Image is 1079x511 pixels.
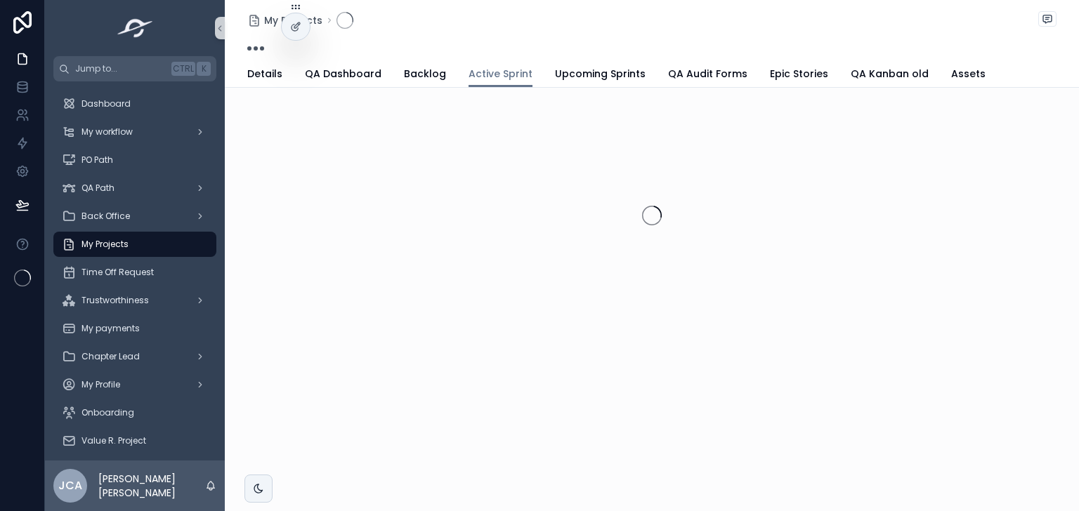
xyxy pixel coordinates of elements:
[851,67,929,81] span: QA Kanban old
[171,62,195,76] span: Ctrl
[81,351,140,362] span: Chapter Lead
[668,67,747,81] span: QA Audit Forms
[53,316,216,341] a: My payments
[45,81,225,460] div: scrollable content
[53,175,216,201] a: QA Path
[98,472,205,500] p: [PERSON_NAME] [PERSON_NAME]
[81,407,134,418] span: Onboarding
[404,61,446,89] a: Backlog
[668,61,747,89] a: QA Audit Forms
[81,267,154,278] span: Time Off Request
[53,56,216,81] button: Jump to...CtrlK
[469,67,532,81] span: Active Sprint
[81,435,146,446] span: Value R. Project
[555,61,646,89] a: Upcoming Sprints
[81,379,120,390] span: My Profile
[555,67,646,81] span: Upcoming Sprints
[198,63,209,74] span: K
[247,67,282,81] span: Details
[53,400,216,425] a: Onboarding
[951,67,986,81] span: Assets
[58,477,82,494] span: JCA
[247,13,322,27] a: My Projects
[81,126,133,138] span: My workflow
[53,260,216,285] a: Time Off Request
[113,17,157,39] img: App logo
[81,211,130,222] span: Back Office
[264,13,322,27] span: My Projects
[53,428,216,453] a: Value R. Project
[81,239,129,250] span: My Projects
[469,61,532,88] a: Active Sprint
[247,61,282,89] a: Details
[770,67,828,81] span: Epic Stories
[53,372,216,397] a: My Profile
[53,91,216,117] a: Dashboard
[851,61,929,89] a: QA Kanban old
[53,147,216,173] a: PO Path
[75,63,166,74] span: Jump to...
[81,98,131,109] span: Dashboard
[81,182,115,194] span: QA Path
[81,323,140,334] span: My payments
[53,288,216,313] a: Trustworthiness
[305,67,381,81] span: QA Dashboard
[951,61,986,89] a: Assets
[81,154,113,166] span: PO Path
[770,61,828,89] a: Epic Stories
[53,204,216,229] a: Back Office
[404,67,446,81] span: Backlog
[53,232,216,257] a: My Projects
[53,119,216,145] a: My workflow
[53,344,216,369] a: Chapter Lead
[81,295,149,306] span: Trustworthiness
[305,61,381,89] a: QA Dashboard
